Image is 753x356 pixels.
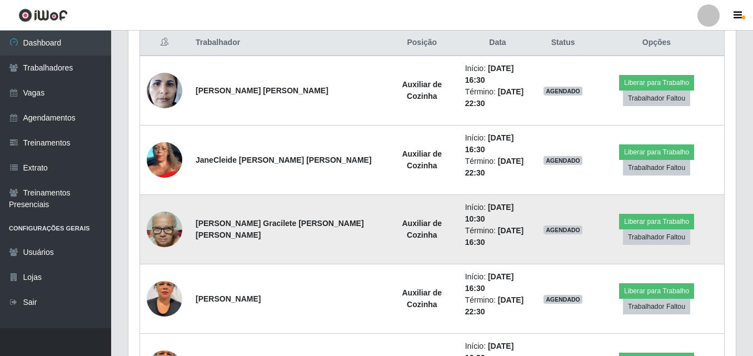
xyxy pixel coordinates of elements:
[537,30,589,56] th: Status
[465,225,531,248] li: Término:
[402,219,442,239] strong: Auxiliar de Cozinha
[196,294,261,303] strong: [PERSON_NAME]
[465,63,531,86] li: Início:
[465,203,514,223] time: [DATE] 10:30
[196,219,364,239] strong: [PERSON_NAME] Gracilete [PERSON_NAME] [PERSON_NAME]
[619,283,694,299] button: Liberar para Trabalho
[465,86,531,109] li: Término:
[623,229,690,245] button: Trabalhador Faltou
[465,272,514,293] time: [DATE] 16:30
[386,30,458,56] th: Posição
[465,64,514,84] time: [DATE] 16:30
[189,30,386,56] th: Trabalhador
[543,156,582,165] span: AGENDADO
[402,149,442,170] strong: Auxiliar de Cozinha
[147,267,182,330] img: 1732228588701.jpeg
[623,299,690,314] button: Trabalhador Faltou
[465,202,531,225] li: Início:
[402,80,442,101] strong: Auxiliar de Cozinha
[619,75,694,91] button: Liberar para Trabalho
[147,67,182,114] img: 1694453886302.jpeg
[196,86,328,95] strong: [PERSON_NAME] [PERSON_NAME]
[465,271,531,294] li: Início:
[465,156,531,179] li: Término:
[623,160,690,176] button: Trabalhador Faltou
[623,91,690,106] button: Trabalhador Faltou
[465,294,531,318] li: Término:
[543,295,582,304] span: AGENDADO
[465,133,514,154] time: [DATE] 16:30
[147,121,182,199] img: 1742344231846.jpeg
[543,225,582,234] span: AGENDADO
[18,8,68,22] img: CoreUI Logo
[147,206,182,253] img: 1721517353496.jpeg
[589,30,725,56] th: Opções
[465,132,531,156] li: Início:
[458,30,537,56] th: Data
[619,214,694,229] button: Liberar para Trabalho
[402,288,442,309] strong: Auxiliar de Cozinha
[196,156,372,164] strong: JaneCleide [PERSON_NAME] [PERSON_NAME]
[619,144,694,160] button: Liberar para Trabalho
[543,87,582,96] span: AGENDADO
